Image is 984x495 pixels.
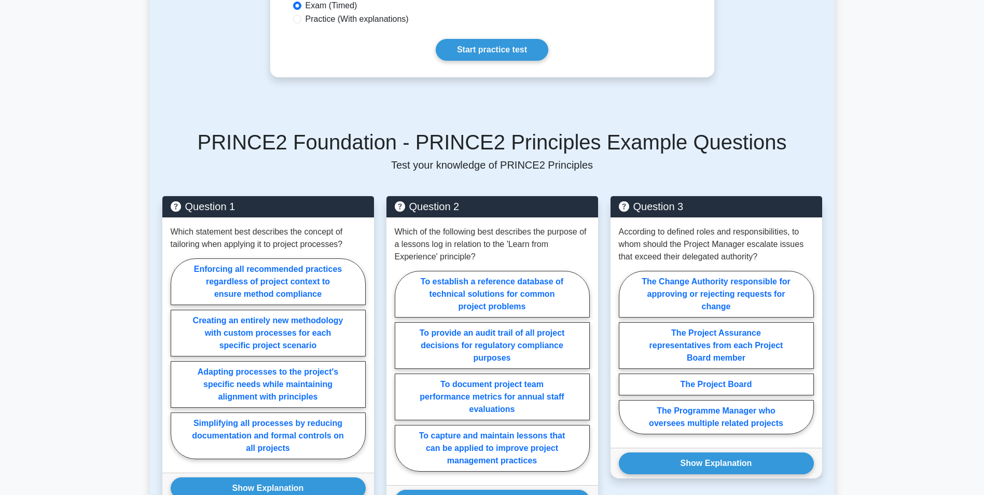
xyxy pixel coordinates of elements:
label: To provide an audit trail of all project decisions for regulatory compliance purposes [395,322,590,369]
h5: Question 2 [395,200,590,213]
label: Adapting processes to the project's specific needs while maintaining alignment with principles [171,361,366,408]
label: Enforcing all recommended practices regardless of project context to ensure method compliance [171,258,366,305]
label: To document project team performance metrics for annual staff evaluations [395,374,590,420]
p: Which statement best describes the concept of tailoring when applying it to project processes? [171,226,366,251]
label: The Project Board [619,374,814,395]
label: Creating an entirely new methodology with custom processes for each specific project scenario [171,310,366,356]
label: The Project Assurance representatives from each Project Board member [619,322,814,369]
label: The Programme Manager who oversees multiple related projects [619,400,814,434]
p: Which of the following best describes the purpose of a lessons log in relation to the 'Learn from... [395,226,590,263]
p: According to defined roles and responsibilities, to whom should the Project Manager escalate issu... [619,226,814,263]
h5: PRINCE2 Foundation - PRINCE2 Principles Example Questions [162,130,822,155]
h5: Question 1 [171,200,366,213]
label: Practice (With explanations) [306,13,409,25]
label: To establish a reference database of technical solutions for common project problems [395,271,590,318]
label: Simplifying all processes by reducing documentation and formal controls on all projects [171,412,366,459]
a: Start practice test [436,39,548,61]
label: The Change Authority responsible for approving or rejecting requests for change [619,271,814,318]
label: To capture and maintain lessons that can be applied to improve project management practices [395,425,590,472]
button: Show Explanation [619,452,814,474]
h5: Question 3 [619,200,814,213]
p: Test your knowledge of PRINCE2 Principles [162,159,822,171]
